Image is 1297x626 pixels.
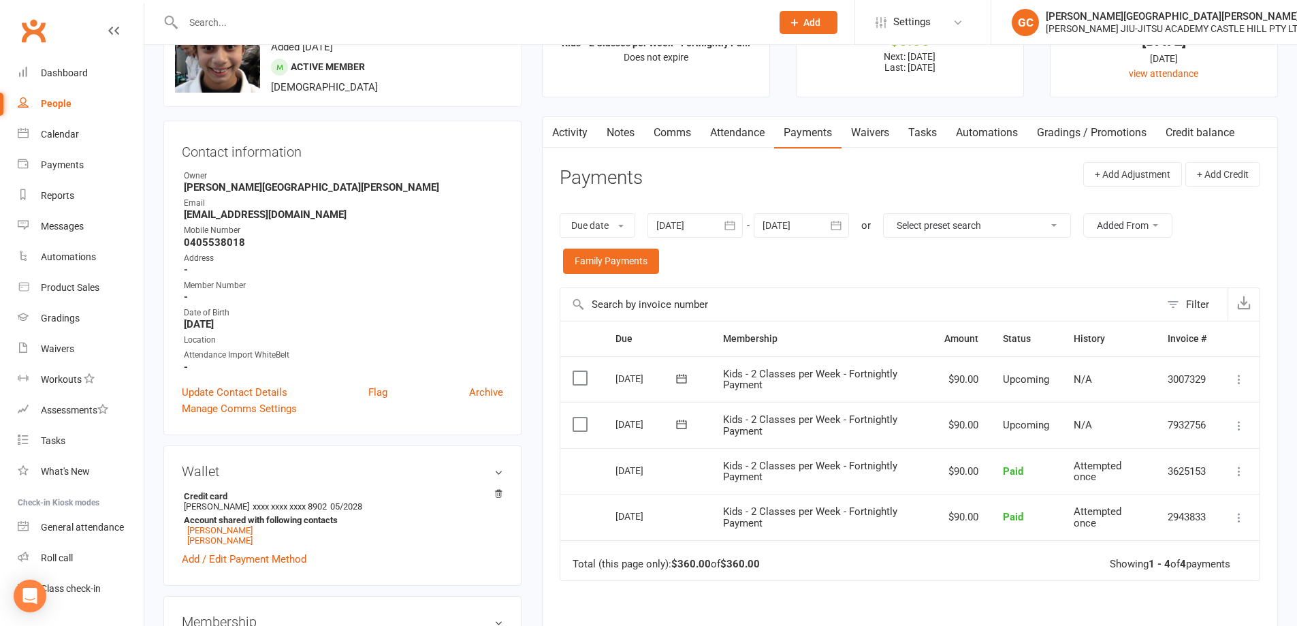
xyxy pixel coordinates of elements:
[1003,373,1049,386] span: Upcoming
[18,334,144,364] a: Waivers
[41,435,65,446] div: Tasks
[615,505,678,527] div: [DATE]
[723,460,897,484] span: Kids - 2 Classes per Week - Fortnightly Payment
[1155,356,1219,403] td: 3007329
[560,288,1160,321] input: Search by invoice number
[179,13,762,32] input: Search...
[41,67,88,78] div: Dashboard
[615,460,678,481] div: [DATE]
[18,364,144,395] a: Workouts
[1155,448,1219,495] td: 3625153
[253,501,327,512] span: xxxx xxxx xxxx 8902
[18,89,144,119] a: People
[184,334,503,347] div: Location
[182,489,503,548] li: [PERSON_NAME]
[18,426,144,456] a: Tasks
[615,368,678,389] div: [DATE]
[271,81,378,93] span: [DEMOGRAPHIC_DATA]
[1185,162,1260,187] button: + Add Credit
[1061,322,1155,356] th: History
[1129,68,1198,79] a: view attendance
[291,61,365,72] span: Active member
[563,249,659,273] a: Family Payments
[1180,558,1186,570] strong: 4
[723,368,897,392] span: Kids - 2 Classes per Week - Fortnightly Payment
[187,525,253,535] a: [PERSON_NAME]
[899,117,946,148] a: Tasks
[184,279,503,292] div: Member Number
[803,17,820,28] span: Add
[41,405,108,416] div: Assessments
[184,349,503,362] div: Attendance Import WhiteBelt
[184,515,496,525] strong: Account shared with following contacts
[330,501,362,512] span: 05/2028
[932,322,991,356] th: Amount
[18,543,144,574] a: Roll call
[723,413,897,437] span: Kids - 2 Classes per Week - Fortnightly Payment
[184,252,503,265] div: Address
[18,456,144,487] a: What's New
[18,574,144,604] a: Class kiosk mode
[41,313,80,324] div: Gradings
[41,466,90,477] div: What's New
[932,448,991,495] td: $90.00
[543,117,597,148] a: Activity
[18,242,144,272] a: Automations
[1155,494,1219,540] td: 2943833
[368,384,387,401] a: Flag
[469,384,503,401] a: Archive
[1003,511,1023,523] span: Paid
[842,117,899,148] a: Waivers
[701,117,774,148] a: Attendance
[184,224,503,237] div: Mobile Number
[182,384,287,401] a: Update Contact Details
[809,33,1011,48] div: $0.00
[184,197,503,210] div: Email
[932,494,991,540] td: $90.00
[1074,419,1092,431] span: N/A
[41,221,84,232] div: Messages
[41,282,99,293] div: Product Sales
[1074,505,1121,529] span: Attempted once
[809,51,1011,73] p: Next: [DATE] Last: [DATE]
[182,464,503,479] h3: Wallet
[1110,559,1230,570] div: Showing of payments
[597,117,644,148] a: Notes
[14,580,46,612] div: Open Intercom Messenger
[184,361,503,373] strong: -
[41,583,101,594] div: Class check-in
[271,41,333,53] time: Added [DATE]
[603,322,711,356] th: Due
[41,374,82,385] div: Workouts
[991,322,1061,356] th: Status
[1083,213,1172,238] button: Added From
[711,322,932,356] th: Membership
[41,343,74,354] div: Waivers
[184,181,503,193] strong: [PERSON_NAME][GEOGRAPHIC_DATA][PERSON_NAME]
[187,535,253,546] a: [PERSON_NAME]
[1149,558,1170,570] strong: 1 - 4
[1012,9,1039,36] div: GC
[720,558,760,570] strong: $360.00
[671,558,711,570] strong: $360.00
[175,7,260,93] img: image1753946982.png
[723,505,897,529] span: Kids - 2 Classes per Week - Fortnightly Payment
[1027,117,1156,148] a: Gradings / Promotions
[16,14,50,48] a: Clubworx
[184,170,503,183] div: Owner
[1083,162,1182,187] button: + Add Adjustment
[932,356,991,403] td: $90.00
[18,512,144,543] a: General attendance kiosk mode
[182,401,297,417] a: Manage Comms Settings
[18,211,144,242] a: Messages
[1074,373,1092,386] span: N/A
[184,291,503,303] strong: -
[1003,465,1023,478] span: Paid
[41,98,71,109] div: People
[18,150,144,181] a: Payments
[18,395,144,426] a: Assessments
[1003,419,1049,431] span: Upcoming
[18,181,144,211] a: Reports
[41,522,124,533] div: General attendance
[774,117,842,148] a: Payments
